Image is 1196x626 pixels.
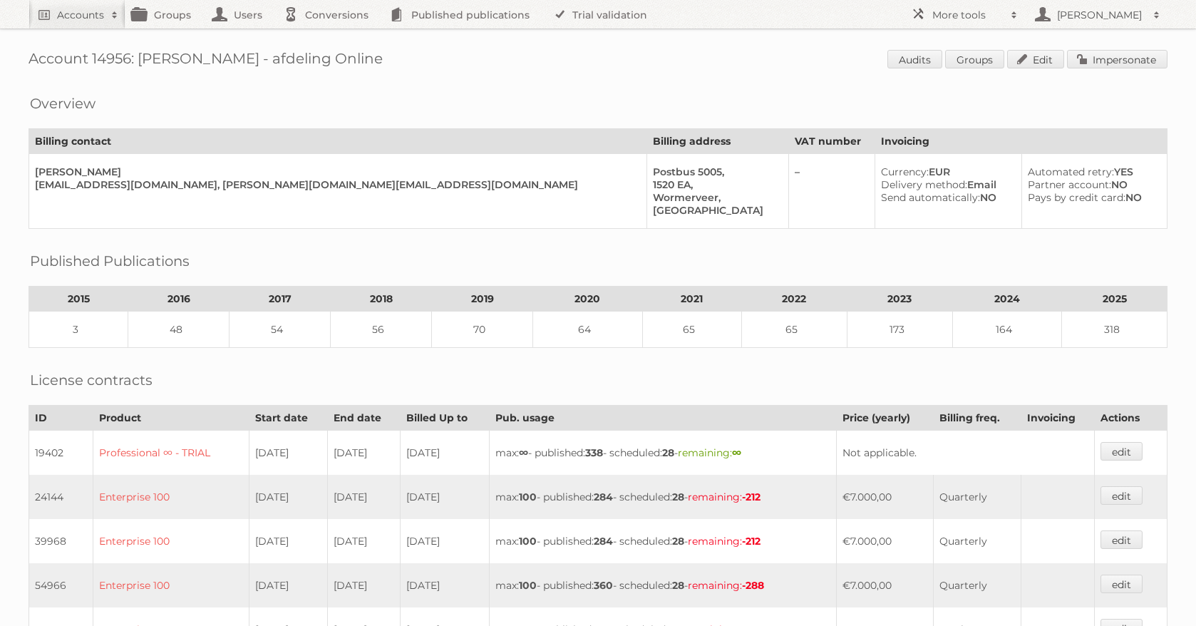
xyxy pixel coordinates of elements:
span: Send automatically: [881,191,980,204]
th: Start date [249,406,327,431]
td: [DATE] [328,475,401,519]
th: Price (yearly) [836,406,933,431]
td: Not applicable. [836,431,1094,476]
td: max: - published: - scheduled: - [489,475,836,519]
strong: 28 [672,491,684,503]
th: 2024 [952,287,1062,312]
th: 2025 [1062,287,1167,312]
strong: 284 [594,535,613,548]
a: Groups [945,50,1004,68]
th: Pub. usage [489,406,836,431]
a: edit [1100,530,1143,549]
h2: [PERSON_NAME] [1053,8,1146,22]
strong: ∞ [519,446,528,459]
td: [DATE] [401,563,490,607]
td: max: - published: - scheduled: - [489,563,836,607]
strong: 28 [662,446,674,459]
td: 39968 [29,519,93,563]
div: [GEOGRAPHIC_DATA] [653,204,776,217]
th: End date [328,406,401,431]
td: 3 [29,312,128,348]
span: Currency: [881,165,929,178]
th: Invoicing [1021,406,1095,431]
td: €7.000,00 [836,519,933,563]
div: Wormerveer, [653,191,776,204]
span: Automated retry: [1028,165,1114,178]
th: Billing address [647,129,788,154]
td: [DATE] [328,519,401,563]
td: [DATE] [249,519,327,563]
a: edit [1100,575,1143,593]
td: – [788,154,875,229]
td: [DATE] [249,563,327,607]
div: NO [881,191,1010,204]
h1: Account 14956: [PERSON_NAME] - afdeling Online [29,50,1167,71]
a: Audits [887,50,942,68]
h2: More tools [932,8,1004,22]
th: 2021 [642,287,741,312]
div: [PERSON_NAME] [35,165,635,178]
th: 2022 [741,287,847,312]
td: 54 [230,312,331,348]
strong: 28 [672,579,684,592]
th: 2018 [331,287,432,312]
td: [DATE] [401,431,490,476]
span: remaining: [688,579,764,592]
strong: 284 [594,491,613,503]
td: Quarterly [933,475,1021,519]
td: 64 [533,312,643,348]
strong: 100 [519,579,537,592]
td: Enterprise 100 [93,519,249,563]
a: edit [1100,442,1143,461]
td: [DATE] [328,563,401,607]
th: Billing freq. [933,406,1021,431]
td: Enterprise 100 [93,563,249,607]
td: [DATE] [401,519,490,563]
h2: Published Publications [30,250,190,272]
strong: 360 [594,579,613,592]
div: Postbus 5005, [653,165,776,178]
strong: -212 [742,535,761,548]
strong: 100 [519,491,537,503]
div: NO [1028,191,1155,204]
th: 2015 [29,287,128,312]
td: Professional ∞ - TRIAL [93,431,249,476]
div: NO [1028,178,1155,191]
td: [DATE] [401,475,490,519]
strong: -212 [742,491,761,503]
th: ID [29,406,93,431]
span: remaining: [688,535,761,548]
td: 65 [642,312,741,348]
div: [EMAIL_ADDRESS][DOMAIN_NAME], [PERSON_NAME][DOMAIN_NAME][EMAIL_ADDRESS][DOMAIN_NAME] [35,178,635,191]
td: €7.000,00 [836,475,933,519]
strong: 338 [585,446,603,459]
span: remaining: [678,446,741,459]
th: 2017 [230,287,331,312]
strong: 100 [519,535,537,548]
span: Delivery method: [881,178,967,191]
th: 2016 [128,287,230,312]
td: [DATE] [249,431,327,476]
td: 173 [847,312,952,348]
div: Email [881,178,1010,191]
h2: License contracts [30,369,153,391]
th: 2019 [432,287,533,312]
th: Product [93,406,249,431]
td: 65 [741,312,847,348]
span: Partner account: [1028,178,1111,191]
th: Billed Up to [401,406,490,431]
td: €7.000,00 [836,563,933,607]
td: [DATE] [328,431,401,476]
td: Quarterly [933,563,1021,607]
a: Impersonate [1067,50,1167,68]
div: EUR [881,165,1010,178]
td: 56 [331,312,432,348]
th: VAT number [788,129,875,154]
strong: 28 [672,535,684,548]
td: [DATE] [249,475,327,519]
th: Invoicing [875,129,1167,154]
th: 2023 [847,287,952,312]
td: max: - published: - scheduled: - [489,519,836,563]
h2: Accounts [57,8,104,22]
td: 164 [952,312,1062,348]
